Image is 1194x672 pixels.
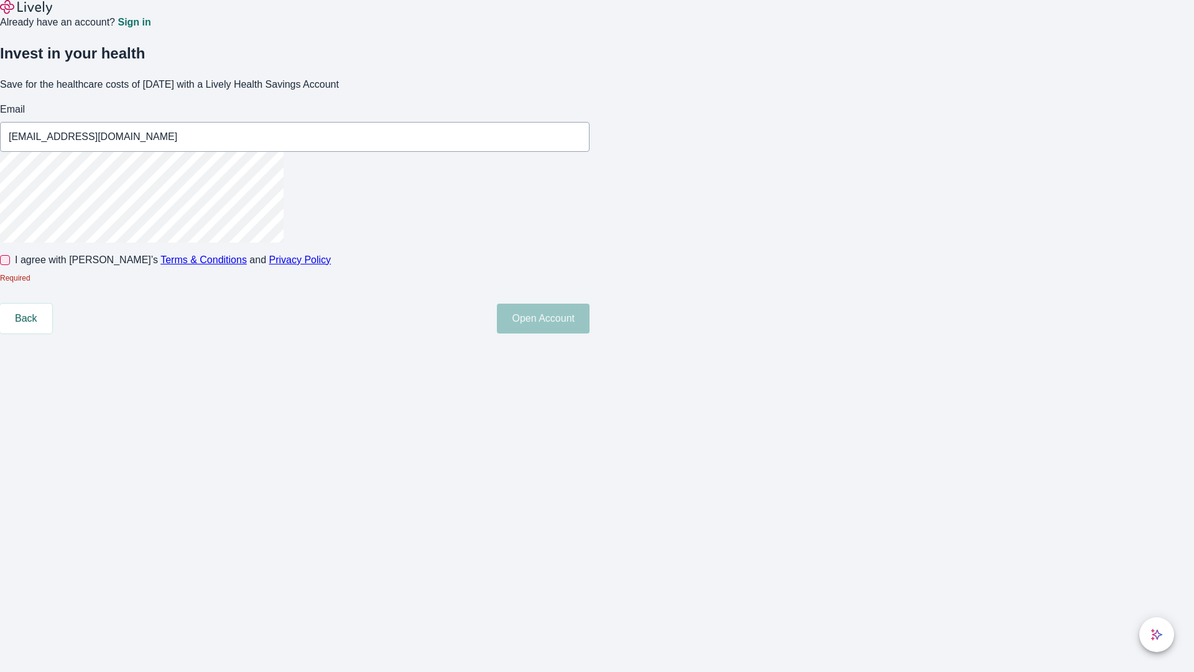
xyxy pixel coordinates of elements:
[1139,617,1174,652] button: chat
[1150,628,1163,641] svg: Lively AI Assistant
[118,17,150,27] a: Sign in
[269,254,331,265] a: Privacy Policy
[160,254,247,265] a: Terms & Conditions
[15,253,331,268] span: I agree with [PERSON_NAME]’s and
